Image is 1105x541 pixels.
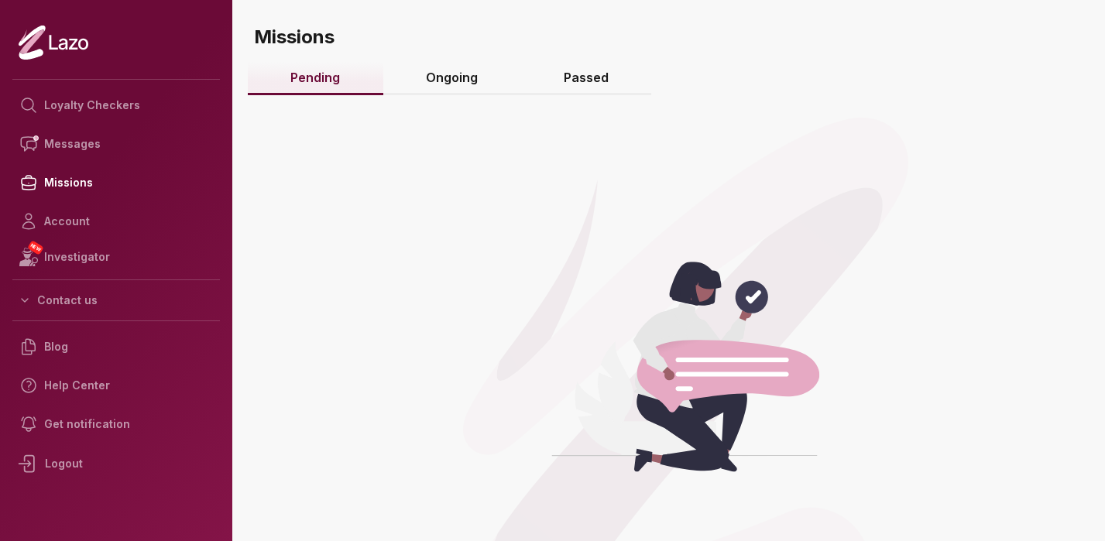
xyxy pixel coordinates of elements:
[12,405,220,443] a: Get notification
[12,443,220,484] div: Logout
[12,241,220,273] a: NEWInvestigator
[12,163,220,202] a: Missions
[520,62,651,95] a: Passed
[12,125,220,163] a: Messages
[12,202,220,241] a: Account
[12,366,220,405] a: Help Center
[248,62,383,95] a: Pending
[383,62,521,95] a: Ongoing
[12,86,220,125] a: Loyalty Checkers
[12,286,220,314] button: Contact us
[27,240,44,255] span: NEW
[12,327,220,366] a: Blog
